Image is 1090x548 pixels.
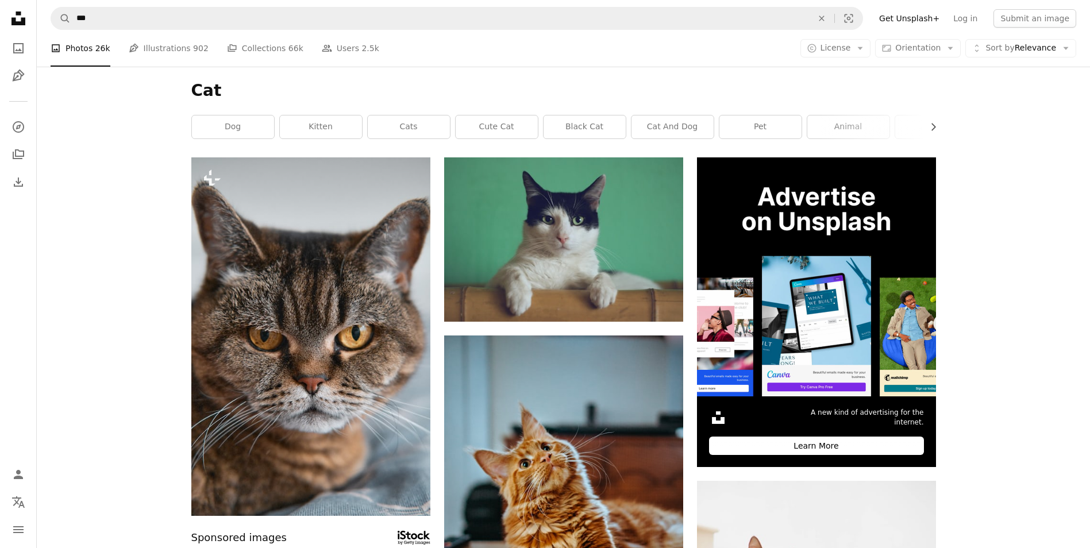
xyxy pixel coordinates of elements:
[895,43,941,52] span: Orientation
[631,115,714,138] a: cat and dog
[821,43,851,52] span: License
[792,408,924,427] span: A new kind of advertising for the internet.
[192,115,274,138] a: dog
[809,7,834,29] button: Clear
[7,37,30,60] a: Photos
[985,43,1014,52] span: Sort by
[191,530,287,546] span: Sponsored images
[807,115,889,138] a: animal
[985,43,1056,54] span: Relevance
[456,115,538,138] a: cute cat
[697,157,936,467] a: A new kind of advertising for the internet.Learn More
[697,157,936,396] img: file-1635990755334-4bfd90f37242image
[444,234,683,245] a: black and white cat lying on brown bamboo chair inside room
[322,30,379,67] a: Users 2.5k
[288,42,303,55] span: 66k
[709,408,727,427] img: file-1631306537910-2580a29a3cfcimage
[895,115,977,138] a: car
[7,64,30,87] a: Illustrations
[51,7,863,30] form: Find visuals sitewide
[191,331,430,341] a: a close up of a cat on a bed
[368,115,450,138] a: cats
[875,39,961,57] button: Orientation
[709,437,924,455] div: Learn More
[361,42,379,55] span: 2.5k
[444,497,683,508] a: selective focus photography of orange and white cat on brown table
[872,9,946,28] a: Get Unsplash+
[946,9,984,28] a: Log in
[923,115,936,138] button: scroll list to the right
[7,143,30,166] a: Collections
[7,463,30,486] a: Log in / Sign up
[7,518,30,541] button: Menu
[193,42,209,55] span: 902
[280,115,362,138] a: kitten
[7,115,30,138] a: Explore
[993,9,1076,28] button: Submit an image
[800,39,871,57] button: License
[191,157,430,516] img: a close up of a cat on a bed
[7,171,30,194] a: Download History
[227,30,303,67] a: Collections 66k
[7,491,30,514] button: Language
[719,115,802,138] a: pet
[965,39,1076,57] button: Sort byRelevance
[129,30,209,67] a: Illustrations 902
[835,7,862,29] button: Visual search
[544,115,626,138] a: black cat
[444,157,683,322] img: black and white cat lying on brown bamboo chair inside room
[51,7,71,29] button: Search Unsplash
[191,80,936,101] h1: Cat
